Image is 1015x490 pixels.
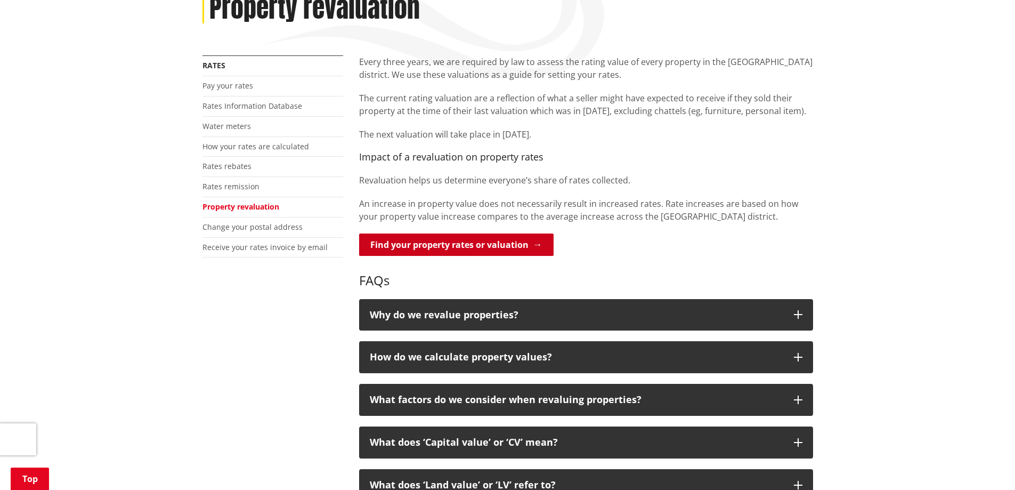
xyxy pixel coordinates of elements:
h4: Impact of a revaluation on property rates [359,151,813,163]
a: Rates [202,60,225,70]
button: How do we calculate property values? [359,341,813,373]
a: Rates remission [202,181,259,191]
p: An increase in property value does not necessarily result in increased rates. Rate increases are ... [359,197,813,223]
a: Find your property rates or valuation [359,234,554,256]
a: Change your postal address [202,222,303,232]
button: What factors do we consider when revaluing properties? [359,384,813,416]
a: Receive your rates invoice by email [202,242,328,252]
p: Why do we revalue properties? [370,310,783,320]
p: Revaluation helps us determine everyone’s share of rates collected. [359,174,813,187]
p: The next valuation will take place in [DATE]. [359,128,813,141]
p: The current rating valuation are a reflection of what a seller might have expected to receive if ... [359,92,813,117]
a: Top [11,468,49,490]
a: Property revaluation [202,202,279,212]
a: Rates rebates [202,161,251,171]
p: What does ‘Capital value’ or ‘CV’ mean? [370,437,783,448]
p: How do we calculate property values? [370,352,783,363]
p: Every three years, we are required by law to assess the rating value of every property in the [GE... [359,55,813,81]
p: What factors do we consider when revaluing properties? [370,395,783,405]
h3: FAQs [359,258,813,288]
a: Pay your rates [202,81,253,91]
button: Why do we revalue properties? [359,299,813,331]
a: Water meters [202,121,251,131]
button: What does ‘Capital value’ or ‘CV’ mean? [359,427,813,459]
a: How your rates are calculated [202,141,309,151]
a: Rates Information Database [202,101,302,111]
